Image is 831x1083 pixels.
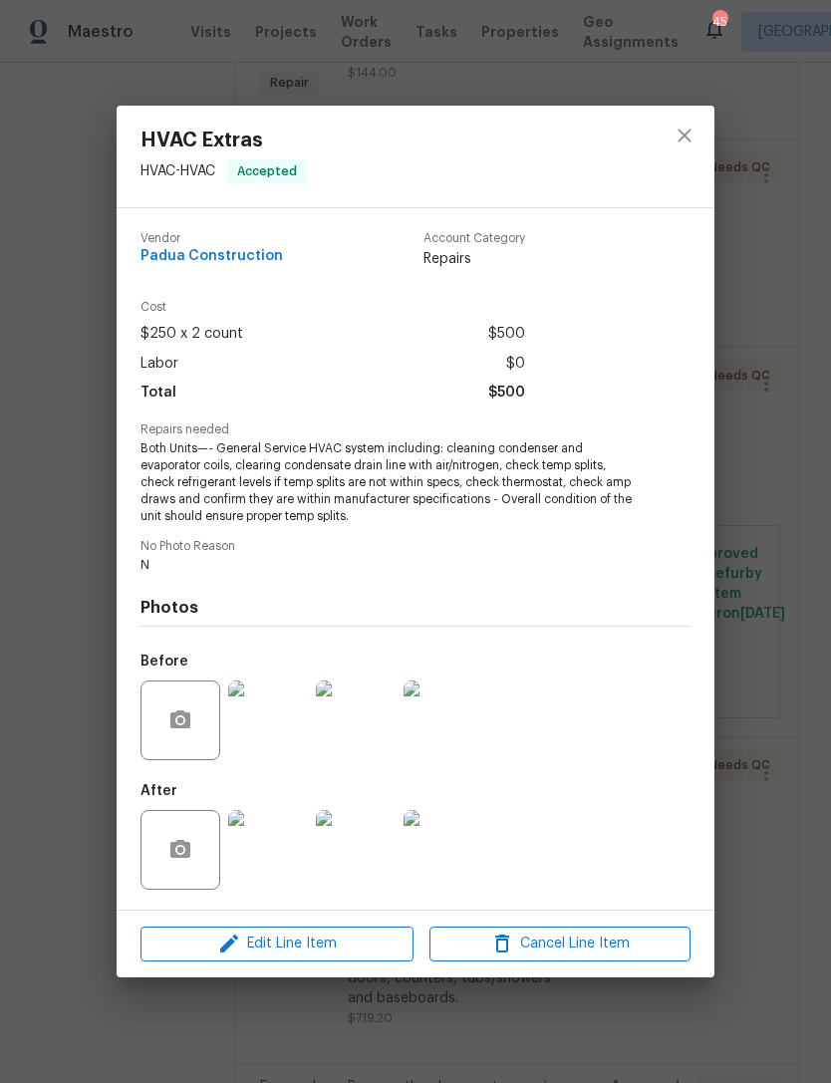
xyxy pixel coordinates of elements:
[140,301,525,314] span: Cost
[140,320,243,349] span: $250 x 2 count
[712,12,726,32] div: 45
[140,232,283,245] span: Vendor
[140,440,636,524] span: Both Units—- General Service HVAC system including: cleaning condenser and evaporator coils, clea...
[140,350,178,379] span: Labor
[423,249,525,269] span: Repairs
[140,249,283,264] span: Padua Construction
[488,320,525,349] span: $500
[435,932,685,956] span: Cancel Line Item
[423,232,525,245] span: Account Category
[506,350,525,379] span: $0
[140,164,215,178] span: HVAC - HVAC
[140,927,414,961] button: Edit Line Item
[488,379,525,407] span: $500
[140,423,691,436] span: Repairs needed
[146,932,408,956] span: Edit Line Item
[140,784,177,798] h5: After
[140,379,176,407] span: Total
[429,927,691,961] button: Cancel Line Item
[229,161,305,181] span: Accepted
[140,598,691,618] h4: Photos
[140,655,188,669] h5: Before
[661,112,708,159] button: close
[140,130,307,151] span: HVAC Extras
[140,540,691,553] span: No Photo Reason
[140,557,636,574] span: N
